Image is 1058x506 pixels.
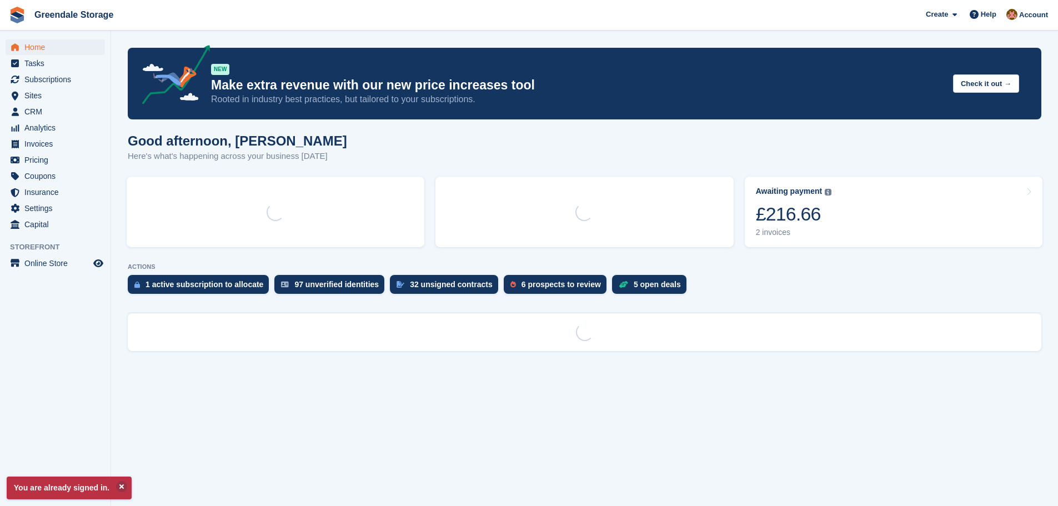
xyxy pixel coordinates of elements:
a: menu [6,201,105,216]
a: menu [6,136,105,152]
span: Online Store [24,255,91,271]
div: 32 unsigned contracts [410,280,493,289]
span: Account [1019,9,1048,21]
span: Analytics [24,120,91,136]
span: CRM [24,104,91,119]
span: Home [24,39,91,55]
span: Tasks [24,56,91,71]
button: Check it out → [953,74,1019,93]
img: icon-info-grey-7440780725fd019a000dd9b08b2336e03edf1995a4989e88bcd33f0948082b44.svg [825,189,831,196]
div: 1 active subscription to allocate [146,280,263,289]
a: menu [6,184,105,200]
a: 1 active subscription to allocate [128,275,274,299]
a: Preview store [92,257,105,270]
a: menu [6,39,105,55]
a: menu [6,104,105,119]
a: Awaiting payment £216.66 2 invoices [745,177,1042,247]
span: Coupons [24,168,91,184]
img: Justin Swingler [1006,9,1017,20]
a: menu [6,56,105,71]
a: menu [6,152,105,168]
img: price-adjustments-announcement-icon-8257ccfd72463d97f412b2fc003d46551f7dbcb40ab6d574587a9cd5c0d94... [133,45,210,108]
a: Greendale Storage [30,6,118,24]
div: 5 open deals [634,280,681,289]
span: Subscriptions [24,72,91,87]
div: NEW [211,64,229,75]
p: ACTIONS [128,263,1041,270]
span: Create [926,9,948,20]
a: menu [6,120,105,136]
span: Invoices [24,136,91,152]
p: Here's what's happening across your business [DATE] [128,150,347,163]
img: prospect-51fa495bee0391a8d652442698ab0144808aea92771e9ea1ae160a38d050c398.svg [510,281,516,288]
span: Capital [24,217,91,232]
a: menu [6,217,105,232]
h1: Good afternoon, [PERSON_NAME] [128,133,347,148]
span: Help [981,9,996,20]
img: stora-icon-8386f47178a22dfd0bd8f6a31ec36ba5ce8667c1dd55bd0f319d3a0aa187defe.svg [9,7,26,23]
img: deal-1b604bf984904fb50ccaf53a9ad4b4a5d6e5aea283cecdc64d6e3604feb123c2.svg [619,280,628,288]
img: active_subscription_to_allocate_icon-d502201f5373d7db506a760aba3b589e785aa758c864c3986d89f69b8ff3... [134,281,140,288]
span: Storefront [10,242,111,253]
a: 5 open deals [612,275,692,299]
p: Rooted in industry best practices, but tailored to your subscriptions. [211,93,944,106]
span: Sites [24,88,91,103]
a: menu [6,168,105,184]
a: 32 unsigned contracts [390,275,504,299]
div: 6 prospects to review [522,280,601,289]
p: Make extra revenue with our new price increases tool [211,77,944,93]
div: £216.66 [756,203,832,226]
span: Settings [24,201,91,216]
p: You are already signed in. [7,477,132,499]
div: 97 unverified identities [294,280,379,289]
div: 2 invoices [756,228,832,237]
a: menu [6,88,105,103]
img: verify_identity-adf6edd0f0f0b5bbfe63781bf79b02c33cf7c696d77639b501bdc392416b5a36.svg [281,281,289,288]
div: Awaiting payment [756,187,823,196]
a: menu [6,72,105,87]
a: menu [6,255,105,271]
img: contract_signature_icon-13c848040528278c33f63329250d36e43548de30e8caae1d1a13099fd9432cc5.svg [397,281,404,288]
a: 6 prospects to review [504,275,612,299]
span: Insurance [24,184,91,200]
a: 97 unverified identities [274,275,390,299]
span: Pricing [24,152,91,168]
